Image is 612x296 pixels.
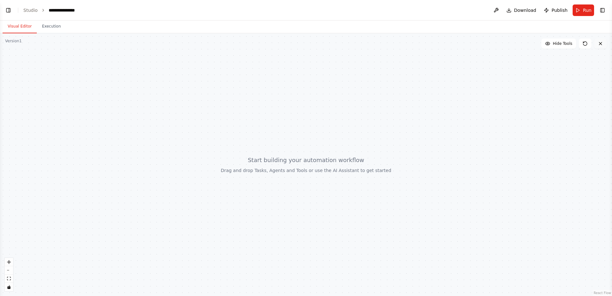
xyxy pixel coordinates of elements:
a: Studio [23,8,38,13]
span: Hide Tools [553,41,572,46]
span: Publish [552,7,568,13]
button: Visual Editor [3,20,37,33]
span: Download [514,7,536,13]
button: Show right sidebar [598,6,607,15]
span: Run [583,7,592,13]
button: zoom out [5,266,13,275]
button: fit view [5,275,13,283]
button: Download [504,4,539,16]
button: zoom in [5,258,13,266]
div: React Flow controls [5,258,13,291]
button: Hide Tools [541,38,576,49]
a: React Flow attribution [594,291,611,295]
button: Show left sidebar [4,6,13,15]
button: Publish [541,4,570,16]
button: Execution [37,20,66,33]
nav: breadcrumb [23,7,80,13]
button: Run [573,4,594,16]
div: Version 1 [5,38,22,44]
button: toggle interactivity [5,283,13,291]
